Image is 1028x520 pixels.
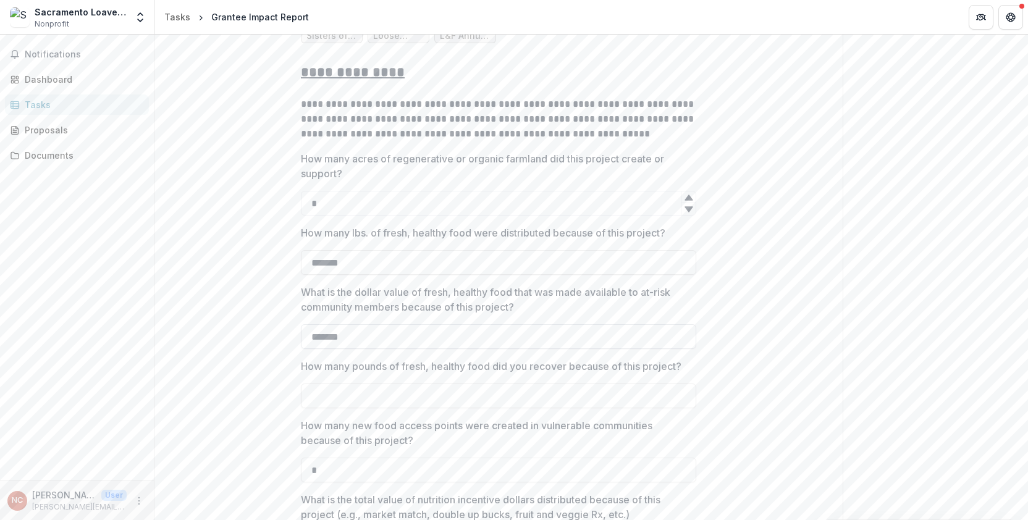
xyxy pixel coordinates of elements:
a: Tasks [159,8,195,26]
div: Grantee Impact Report [211,10,309,23]
div: Documents [25,149,139,162]
p: How many lbs. of fresh, healthy food were distributed because of this project? [301,225,665,240]
button: Get Help [998,5,1023,30]
div: Naomi Cabral [12,497,23,505]
button: Notifications [5,44,149,64]
p: [PERSON_NAME][EMAIL_ADDRESS][DOMAIN_NAME] [32,501,127,513]
span: L&F Annual Report 2024.pdf [440,31,491,41]
a: Dashboard [5,69,149,90]
p: How many acres of regenerative or organic farmland did this project create or support? [301,151,689,181]
a: Tasks [5,94,149,115]
span: Sisters of Mercy_L&F Blog post.pdf [306,31,357,41]
div: Sacramento Loaves And Fishes [35,6,127,19]
p: What is the dollar value of fresh, healthy food that was made available to at-risk community memb... [301,285,689,314]
button: Open entity switcher [132,5,149,30]
a: Documents [5,145,149,166]
button: More [132,493,146,508]
button: Partners [969,5,993,30]
nav: breadcrumb [159,8,314,26]
div: Tasks [25,98,139,111]
p: How many new food access points were created in vulnerable communities because of this project? [301,418,689,448]
img: Sacramento Loaves And Fishes [10,7,30,27]
span: Notifications [25,49,144,60]
p: [PERSON_NAME] [32,489,96,501]
a: Proposals [5,120,149,140]
p: How many pounds of fresh, healthy food did you recover because of this project? [301,359,681,374]
span: Nonprofit [35,19,69,30]
div: Proposals [25,124,139,136]
span: Loose Change_L&F Blog post.pdf [373,31,424,41]
div: Dashboard [25,73,139,86]
p: User [101,490,127,501]
div: Tasks [164,10,190,23]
